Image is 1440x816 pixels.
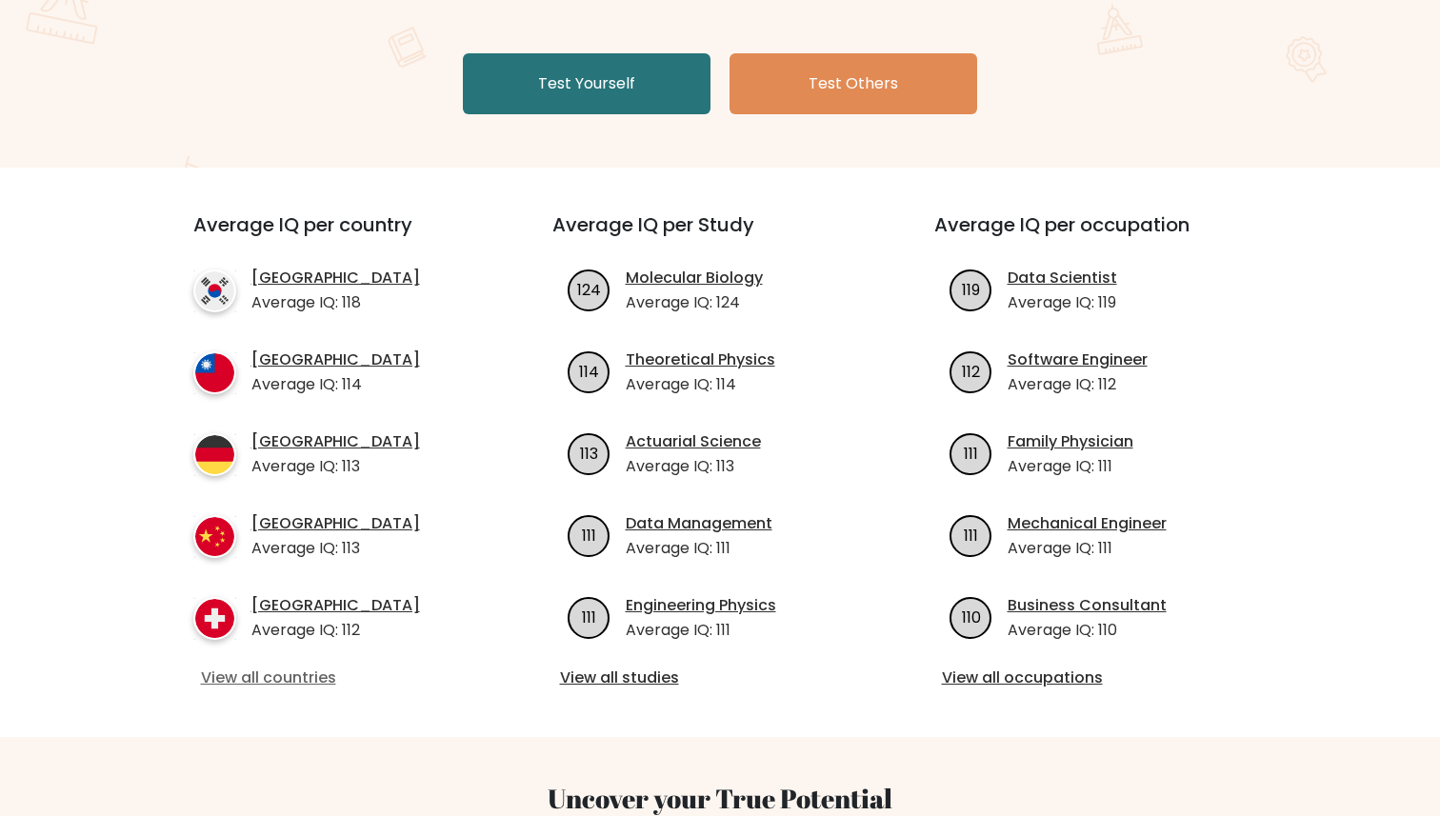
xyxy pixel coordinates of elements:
p: Average IQ: 119 [1008,291,1117,314]
h3: Average IQ per occupation [934,213,1270,259]
text: 112 [962,360,980,382]
a: Data Scientist [1008,267,1117,289]
p: Average IQ: 114 [251,373,420,396]
a: View all occupations [942,667,1263,689]
a: Test Yourself [463,53,710,114]
a: Data Management [626,512,772,535]
p: Average IQ: 113 [251,455,420,478]
a: [GEOGRAPHIC_DATA] [251,594,420,617]
p: Average IQ: 114 [626,373,775,396]
p: Average IQ: 118 [251,291,420,314]
a: View all countries [201,667,476,689]
a: Mechanical Engineer [1008,512,1167,535]
a: Engineering Physics [626,594,776,617]
img: country [193,597,236,640]
a: Theoretical Physics [626,348,775,371]
p: Average IQ: 113 [251,537,420,560]
a: [GEOGRAPHIC_DATA] [251,348,420,371]
a: [GEOGRAPHIC_DATA] [251,512,420,535]
text: 111 [582,606,596,627]
text: 110 [961,606,980,627]
p: Average IQ: 111 [626,619,776,642]
a: Software Engineer [1008,348,1148,371]
img: country [193,433,236,476]
a: [GEOGRAPHIC_DATA] [251,267,420,289]
h3: Average IQ per Study [552,213,889,259]
h3: Uncover your True Potential [103,783,1337,815]
p: Average IQ: 112 [1008,373,1148,396]
a: View all studies [560,667,881,689]
text: 124 [577,278,601,300]
a: Actuarial Science [626,430,761,453]
text: 114 [579,360,599,382]
a: Family Physician [1008,430,1133,453]
img: country [193,351,236,394]
a: Molecular Biology [626,267,763,289]
img: country [193,269,236,312]
p: Average IQ: 111 [1008,537,1167,560]
a: Business Consultant [1008,594,1167,617]
p: Average IQ: 112 [251,619,420,642]
p: Average IQ: 113 [626,455,761,478]
text: 113 [580,442,598,464]
text: 111 [964,442,978,464]
p: Average IQ: 111 [1008,455,1133,478]
text: 111 [582,524,596,546]
text: 111 [964,524,978,546]
img: country [193,515,236,558]
p: Average IQ: 124 [626,291,763,314]
text: 119 [962,278,980,300]
a: Test Others [730,53,977,114]
p: Average IQ: 111 [626,537,772,560]
h3: Average IQ per country [193,213,484,259]
a: [GEOGRAPHIC_DATA] [251,430,420,453]
p: Average IQ: 110 [1008,619,1167,642]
